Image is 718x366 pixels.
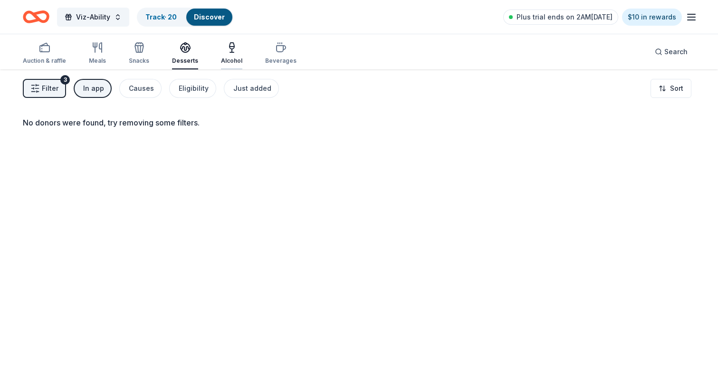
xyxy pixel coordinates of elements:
span: Viz-Ability [76,11,110,23]
button: Sort [651,79,691,98]
button: Auction & raffle [23,38,66,69]
button: Eligibility [169,79,216,98]
div: Desserts [172,57,198,65]
div: 3 [60,75,70,85]
span: Search [664,46,688,58]
button: Viz-Ability [57,8,129,27]
span: Filter [42,83,58,94]
button: Desserts [172,38,198,69]
a: Home [23,6,49,28]
button: Beverages [265,38,297,69]
div: Just added [233,83,271,94]
div: Eligibility [179,83,209,94]
button: Track· 20Discover [137,8,233,27]
button: Just added [224,79,279,98]
div: In app [83,83,104,94]
div: No donors were found, try removing some filters. [23,117,695,128]
a: $10 in rewards [622,9,682,26]
button: Meals [89,38,106,69]
span: Sort [670,83,683,94]
span: Plus trial ends on 2AM[DATE] [517,11,613,23]
button: Filter3 [23,79,66,98]
button: Search [647,42,695,61]
a: Plus trial ends on 2AM[DATE] [503,10,618,25]
a: Track· 20 [145,13,177,21]
div: Alcohol [221,57,242,65]
div: Auction & raffle [23,57,66,65]
button: Alcohol [221,38,242,69]
button: Snacks [129,38,149,69]
div: Causes [129,83,154,94]
div: Snacks [129,57,149,65]
button: Causes [119,79,162,98]
div: Meals [89,57,106,65]
a: Discover [194,13,225,21]
div: Beverages [265,57,297,65]
button: In app [74,79,112,98]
